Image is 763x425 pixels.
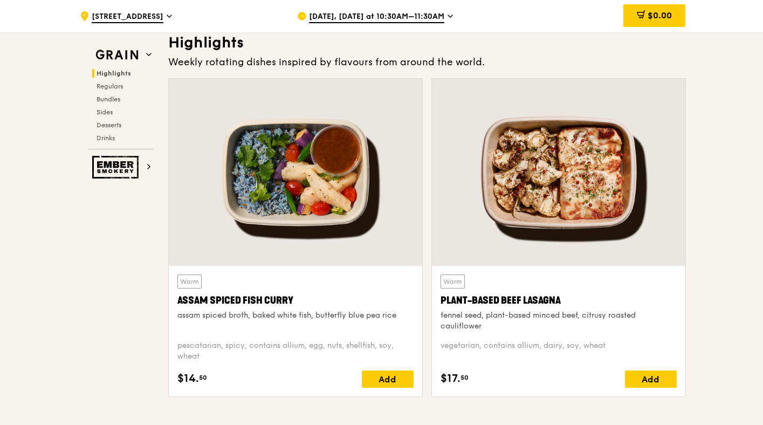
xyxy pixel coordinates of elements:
[92,45,142,65] img: Grain web logo
[441,310,677,332] div: fennel seed, plant-based minced beef, citrusy roasted cauliflower
[625,371,677,388] div: Add
[97,121,121,129] span: Desserts
[97,70,131,77] span: Highlights
[177,340,414,362] div: pescatarian, spicy, contains allium, egg, nuts, shellfish, soy, wheat
[441,371,460,387] span: $17.
[168,33,686,52] h3: Highlights
[168,54,686,70] div: Weekly rotating dishes inspired by flavours from around the world.
[92,11,163,23] span: [STREET_ADDRESS]
[92,156,142,179] img: Ember Smokery web logo
[460,373,469,382] span: 50
[199,373,207,382] span: 50
[97,95,120,103] span: Bundles
[648,10,672,20] span: $0.00
[177,310,414,321] div: assam spiced broth, baked white fish, butterfly blue pea rice
[309,11,444,23] span: [DATE], [DATE] at 10:30AM–11:30AM
[441,293,677,308] div: Plant-Based Beef Lasagna
[97,134,115,142] span: Drinks
[362,371,414,388] div: Add
[97,83,123,90] span: Regulars
[441,340,677,362] div: vegetarian, contains allium, dairy, soy, wheat
[97,108,113,116] span: Sides
[177,371,199,387] span: $14.
[177,293,414,308] div: Assam Spiced Fish Curry
[441,275,465,289] div: Warm
[177,275,202,289] div: Warm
